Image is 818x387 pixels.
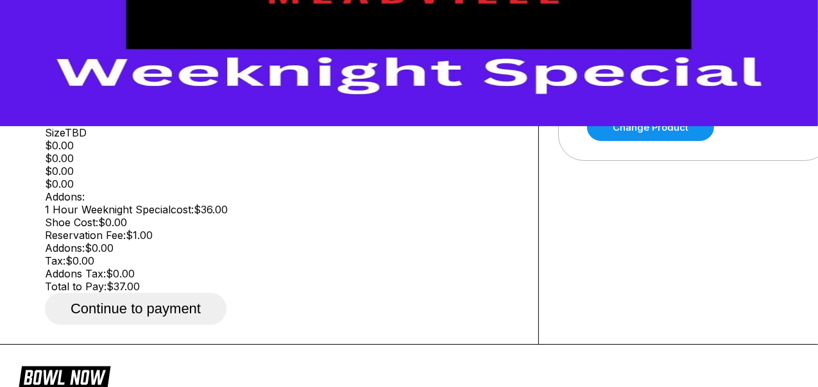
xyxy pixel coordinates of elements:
span: $1.00 [126,229,153,242]
span: $0.00 [98,216,127,229]
span: Reservation Fee: [45,229,126,242]
span: Total to Pay: [45,280,107,293]
span: 1 Hour Weeknight Special cost: [45,203,194,216]
div: $0.00 [45,152,519,165]
span: $0.00 [65,254,94,267]
a: Change Product [587,113,714,141]
span: $36.00 [194,203,228,216]
span: Addons: [45,242,85,254]
span: Tax: [45,254,65,267]
span: $0.00 [106,267,135,280]
span: $0.00 [85,242,114,254]
div: Size TBD [45,126,519,139]
span: Addons Tax: [45,267,106,280]
div: $0.00 [45,177,519,190]
div: $0.00 [45,165,519,177]
span: Addons: [45,190,85,203]
span: Shoe Cost: [45,216,98,229]
span: $37.00 [107,280,140,293]
button: Continue to payment [45,293,226,325]
div: $0.00 [45,139,519,152]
